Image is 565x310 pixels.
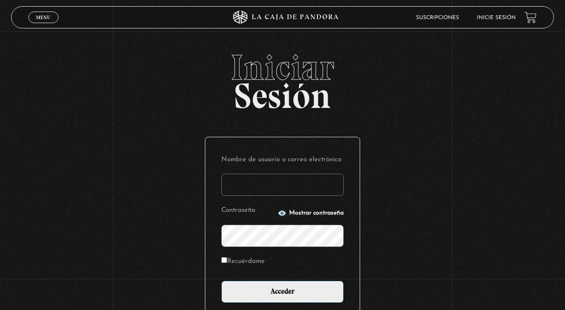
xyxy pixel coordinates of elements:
label: Recuérdame [221,255,265,269]
h2: Sesión [11,50,553,107]
input: Acceder [221,281,344,303]
span: Menu [36,15,51,20]
span: Cerrar [33,22,54,28]
input: Recuérdame [221,257,227,263]
span: Mostrar contraseña [289,210,344,216]
a: View your shopping cart [525,11,537,23]
button: Mostrar contraseña [278,209,344,218]
a: Inicie sesión [477,15,516,20]
a: Suscripciones [416,15,459,20]
label: Contraseña [221,204,275,218]
label: Nombre de usuario o correo electrónico [221,153,344,167]
span: Iniciar [11,50,553,85]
